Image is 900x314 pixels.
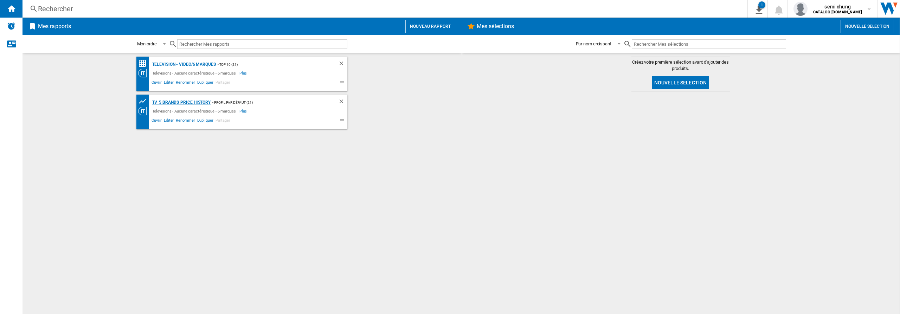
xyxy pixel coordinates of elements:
[405,20,455,33] button: Nouveau rapport
[758,1,765,8] div: 1
[475,20,515,33] h2: Mes sélections
[631,59,730,72] span: Créez votre première sélection avant d'ajouter des produits.
[138,97,150,106] div: Tableau des prix des produits
[338,98,347,107] div: Supprimer
[239,107,248,115] span: Plus
[813,10,862,14] b: CATALOG [DOMAIN_NAME]
[38,4,729,14] div: Rechercher
[813,3,862,10] span: semi chung
[150,117,163,126] span: Ouvrir
[576,41,611,46] div: Par nom croissant
[196,117,214,126] span: Dupliquer
[239,69,248,77] span: Plus
[793,2,808,16] img: profile.jpg
[632,39,786,49] input: Rechercher Mes sélections
[177,39,347,49] input: Rechercher Mes rapports
[211,98,324,107] div: - Profil par défaut (21)
[841,20,894,33] button: Nouvelle selection
[150,107,239,115] div: Televisions - Aucune caractéristique - 6 marques
[150,60,216,69] div: Television - video/6 marques
[138,69,150,77] div: Vision Catégorie
[137,41,157,46] div: Mon ordre
[37,20,72,33] h2: Mes rapports
[150,69,239,77] div: Televisions - Aucune caractéristique - 6 marques
[175,79,196,88] span: Renommer
[175,117,196,126] span: Renommer
[7,22,15,30] img: alerts-logo.svg
[216,60,324,69] div: - Top 10 (21)
[163,117,175,126] span: Editer
[150,79,163,88] span: Ouvrir
[338,60,347,69] div: Supprimer
[138,59,150,68] div: Matrice des prix
[150,98,211,107] div: TV_5 Brands_Price History
[196,79,214,88] span: Dupliquer
[163,79,175,88] span: Editer
[214,79,231,88] span: Partager
[214,117,231,126] span: Partager
[652,76,709,89] button: Nouvelle selection
[138,107,150,115] div: Vision Catégorie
